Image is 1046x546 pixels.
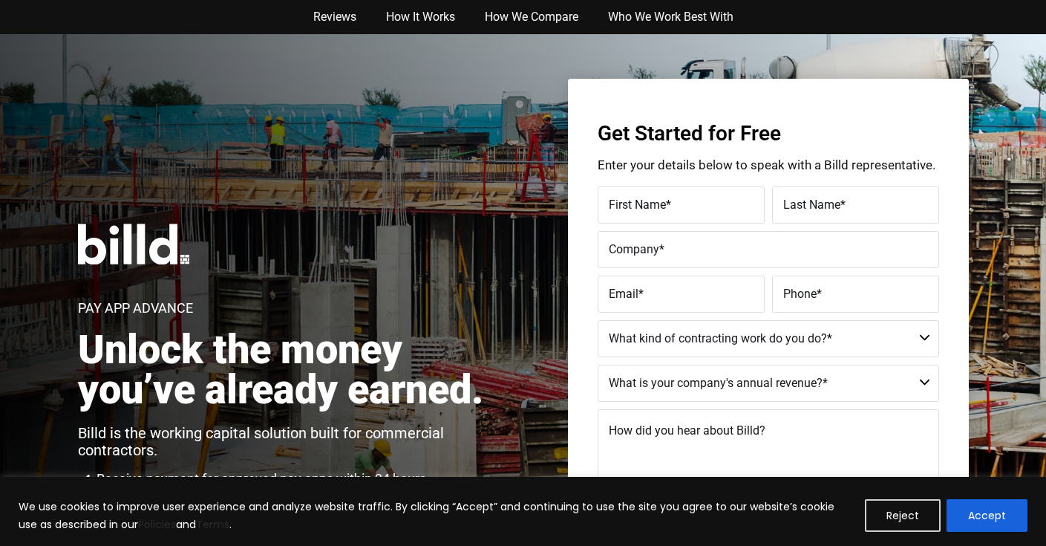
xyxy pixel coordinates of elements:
[947,499,1027,532] button: Accept
[609,423,765,438] span: How did you hear about Billd?
[78,302,193,315] h1: Pay App Advance
[609,198,666,212] span: First Name
[865,499,941,532] button: Reject
[598,159,939,172] p: Enter your details below to speak with a Billd representative.
[609,287,638,301] span: Email
[19,498,854,533] p: We use cookies to improve user experience and analyze website traffic. By clicking “Accept” and c...
[598,123,939,144] h3: Get Started for Free
[783,287,817,301] span: Phone
[138,517,176,532] a: Policies
[78,330,499,410] h2: Unlock the money you’ve already earned.
[93,470,426,488] span: Receive payment for approved pay apps within 24 hours
[78,425,499,459] p: Billd is the working capital solution built for commercial contractors.
[609,242,659,256] span: Company
[783,198,840,212] span: Last Name
[196,517,229,532] a: Terms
